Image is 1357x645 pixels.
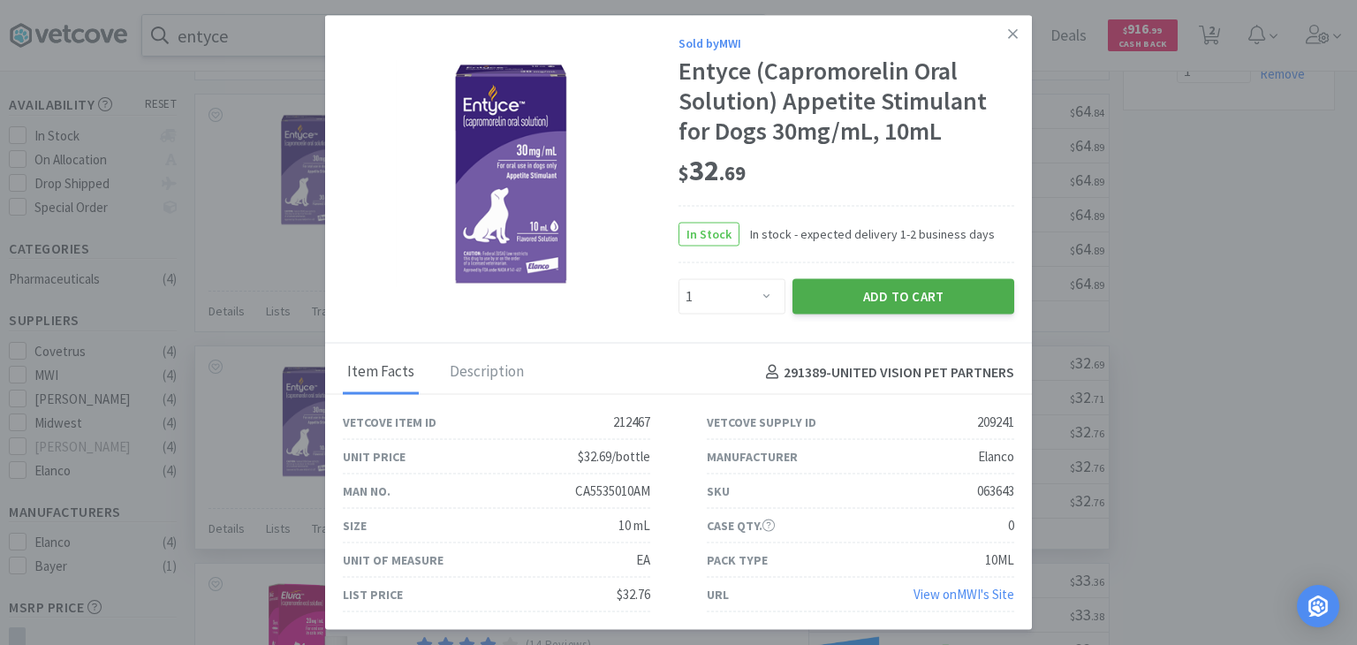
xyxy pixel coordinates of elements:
div: $32.69/bottle [578,445,650,467]
span: . 69 [719,161,746,186]
img: 25bce617732d4d44b6c0f50b8e82a17a_209241.png [396,58,625,288]
div: Sold by MWI [678,34,1014,53]
div: Open Intercom Messenger [1297,585,1339,627]
span: In stock - expected delivery 1-2 business days [739,224,995,244]
div: Vetcove Item ID [343,412,436,431]
div: 209241 [977,411,1014,432]
span: In Stock [679,223,739,245]
div: SKU [707,481,730,500]
div: Man No. [343,481,390,500]
span: $ [678,161,689,186]
div: 0 [1008,514,1014,535]
div: Entyce (Capromorelin Oral Solution) Appetite Stimulant for Dogs 30mg/mL, 10mL [678,57,1014,146]
div: Manufacturer [707,446,798,466]
div: Pack Type [707,550,768,569]
div: Elanco [978,445,1014,467]
h4: 291389 - UNITED VISION PET PARTNERS [759,360,1014,383]
div: Case Qty. [707,515,775,535]
div: Vetcove Supply ID [707,412,816,431]
div: Unit of Measure [343,550,443,569]
div: Description [445,350,528,394]
div: 10 mL [618,514,650,535]
div: URL [707,584,729,603]
button: Add to Cart [792,278,1014,314]
div: CA5535010AM [575,480,650,501]
a: View onMWI's Site [914,585,1014,602]
div: EA [636,549,650,570]
div: Item Facts [343,350,419,394]
div: List Price [343,584,403,603]
div: 063643 [977,480,1014,501]
div: $32.76 [617,583,650,604]
div: Unit Price [343,446,406,466]
span: 32 [678,153,746,188]
div: 10ML [985,549,1014,570]
div: 212467 [613,411,650,432]
div: Size [343,515,367,535]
